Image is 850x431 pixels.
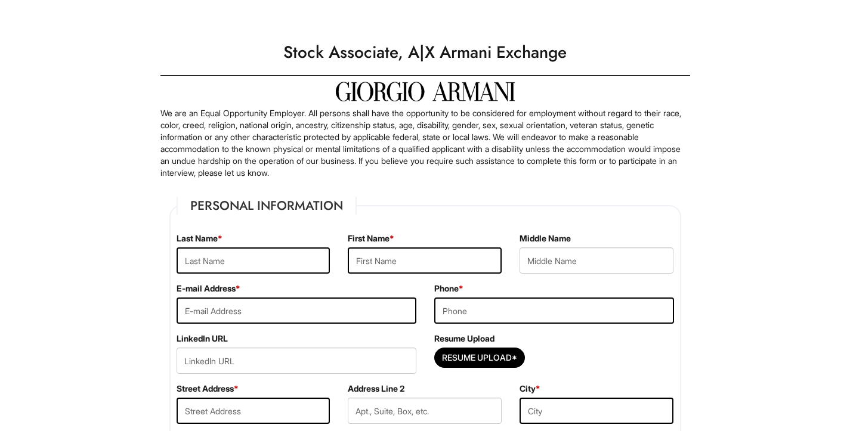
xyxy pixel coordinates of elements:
input: LinkedIn URL [177,348,416,374]
legend: Personal Information [177,197,357,215]
label: Phone [434,283,463,294]
input: Last Name [177,247,330,274]
label: E-mail Address [177,283,240,294]
label: Resume Upload [434,333,494,345]
input: E-mail Address [177,297,416,324]
input: First Name [348,247,502,274]
button: Resume Upload*Resume Upload* [434,348,525,368]
label: First Name [348,232,394,244]
img: Giorgio Armani [336,82,515,101]
label: Middle Name [520,232,571,244]
input: City [520,398,673,424]
input: Phone [434,297,674,324]
label: Street Address [177,383,239,395]
label: City [520,383,540,395]
input: Street Address [177,398,330,424]
p: We are an Equal Opportunity Employer. All persons shall have the opportunity to be considered for... [160,107,690,179]
label: Last Name [177,232,222,244]
input: Apt., Suite, Box, etc. [348,398,502,424]
h1: Stock Associate, A|X Armani Exchange [154,36,696,69]
input: Middle Name [520,247,673,274]
label: LinkedIn URL [177,333,228,345]
label: Address Line 2 [348,383,404,395]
